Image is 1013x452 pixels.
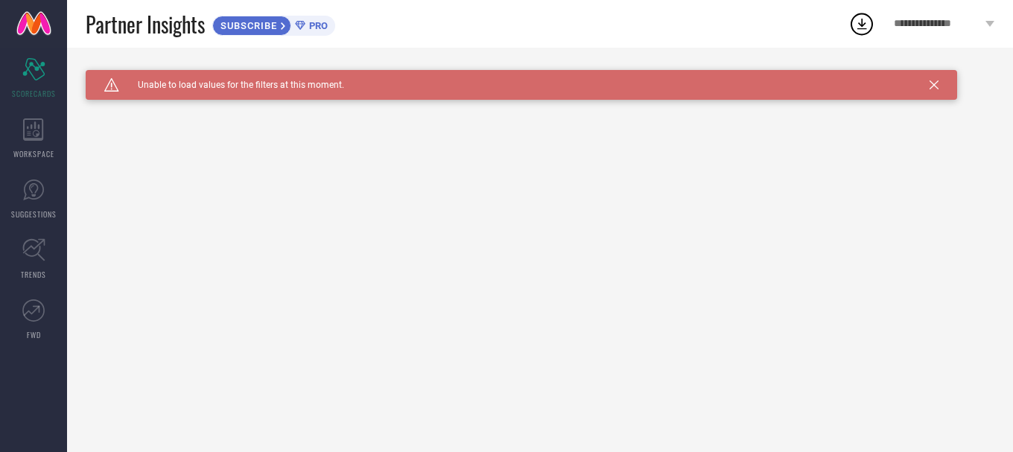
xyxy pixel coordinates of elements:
[305,20,328,31] span: PRO
[848,10,875,37] div: Open download list
[212,12,335,36] a: SUBSCRIBEPRO
[27,329,41,340] span: FWD
[11,209,57,220] span: SUGGESTIONS
[86,70,994,82] div: Unable to load filters at this moment. Please try later.
[86,9,205,39] span: Partner Insights
[12,88,56,99] span: SCORECARDS
[13,148,54,159] span: WORKSPACE
[213,20,281,31] span: SUBSCRIBE
[21,269,46,280] span: TRENDS
[119,80,344,90] span: Unable to load values for the filters at this moment.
